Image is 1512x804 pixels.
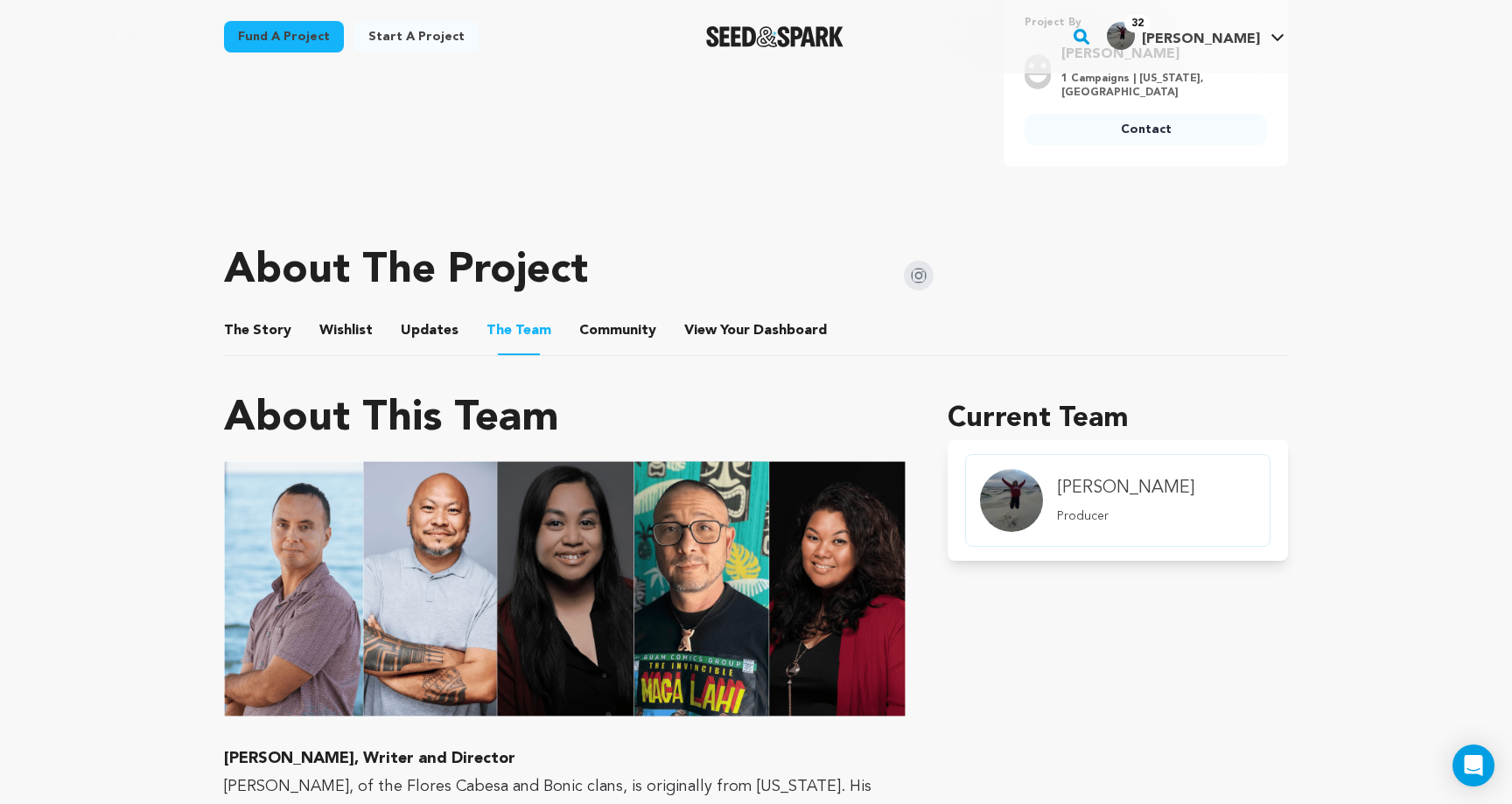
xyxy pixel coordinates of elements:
div: Lailanie G.'s Profile [1107,22,1260,50]
img: 1757882839-Team%2010.png [224,461,906,717]
span: Wishlist [319,320,373,341]
span: Lailanie G.'s Profile [1103,18,1288,55]
a: Start a project [354,21,479,52]
a: Contact [1025,114,1267,145]
p: Producer [1057,507,1194,525]
span: Community [579,320,656,341]
h1: About This Team [224,398,559,440]
strong: [PERSON_NAME], Writer and Director [224,751,515,766]
span: The [224,320,249,341]
span: Story [224,320,291,341]
span: Dashboard [753,320,827,341]
span: 32 [1124,15,1151,32]
h4: [PERSON_NAME] [1057,476,1194,500]
h1: Current Team [948,398,1288,440]
div: Open Intercom Messenger [1452,745,1494,787]
span: Updates [401,320,458,341]
a: Seed&Spark Homepage [706,26,843,47]
a: Lailanie G.'s Profile [1103,18,1288,50]
img: Seed&Spark Logo Dark Mode [706,26,843,47]
span: Your [684,320,830,341]
h1: About The Project [224,250,588,292]
span: The [486,320,512,341]
span: [PERSON_NAME] [1142,32,1260,46]
a: Fund a project [224,21,344,52]
img: picture-16874-1408160317.jpg [1107,22,1135,50]
img: Seed&Spark Instagram Icon [904,261,934,290]
a: ViewYourDashboard [684,320,830,341]
p: 1 Campaigns | [US_STATE], [GEOGRAPHIC_DATA] [1061,72,1256,100]
a: member.name Profile [965,454,1270,547]
span: Team [486,320,551,341]
img: Team Image [980,469,1043,532]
